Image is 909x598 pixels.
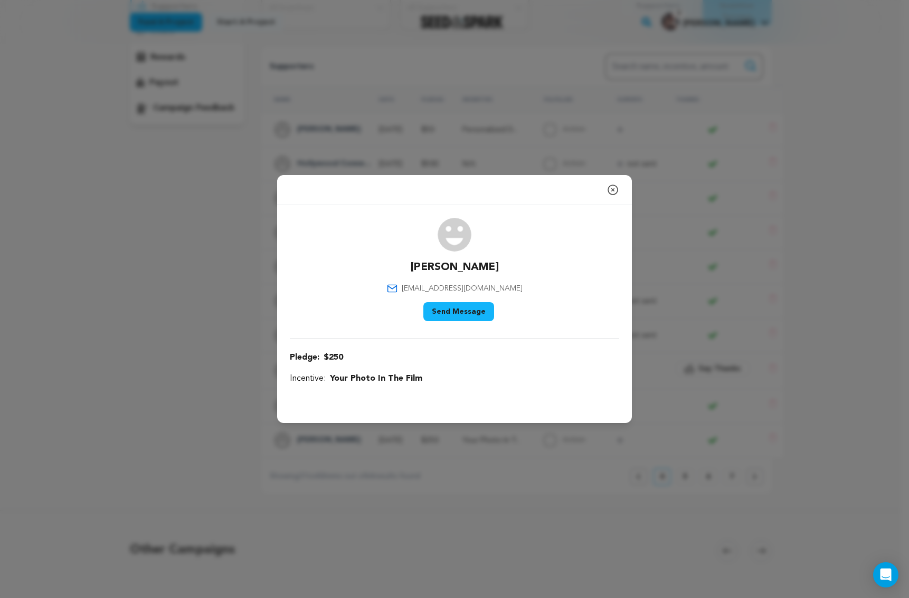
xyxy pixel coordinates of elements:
[411,260,499,275] p: [PERSON_NAME]
[324,351,343,364] span: $250
[290,372,326,385] span: Incentive:
[330,372,422,385] span: Your Photo In The Film
[423,302,494,321] button: Send Message
[290,351,319,364] span: Pledge:
[402,283,523,294] span: [EMAIL_ADDRESS][DOMAIN_NAME]
[873,562,898,587] div: Open Intercom Messenger
[438,218,471,252] img: user.png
